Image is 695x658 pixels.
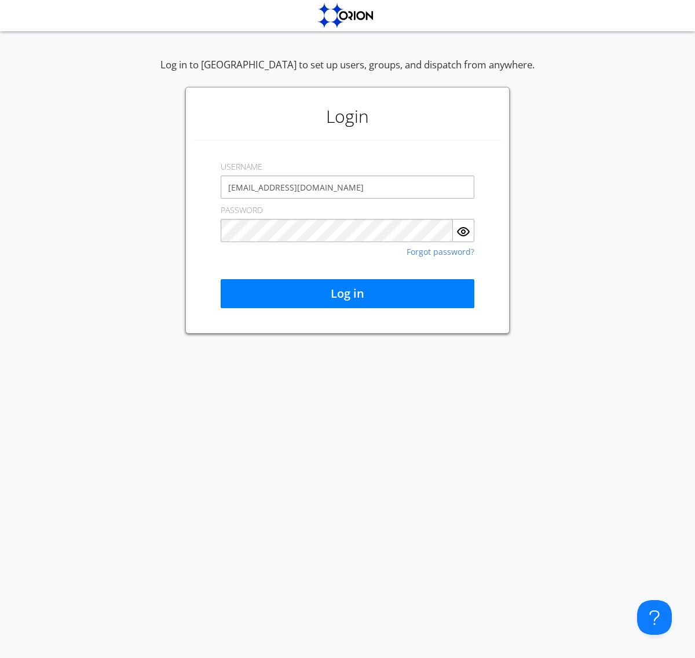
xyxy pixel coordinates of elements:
[453,219,474,242] button: Show Password
[221,161,262,173] label: USERNAME
[160,58,535,87] div: Log in to [GEOGRAPHIC_DATA] to set up users, groups, and dispatch from anywhere.
[407,248,474,256] a: Forgot password?
[456,225,470,239] img: eye.svg
[221,279,474,308] button: Log in
[221,204,263,216] label: PASSWORD
[192,93,503,140] h1: Login
[637,600,672,635] iframe: Toggle Customer Support
[221,219,453,242] input: Password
